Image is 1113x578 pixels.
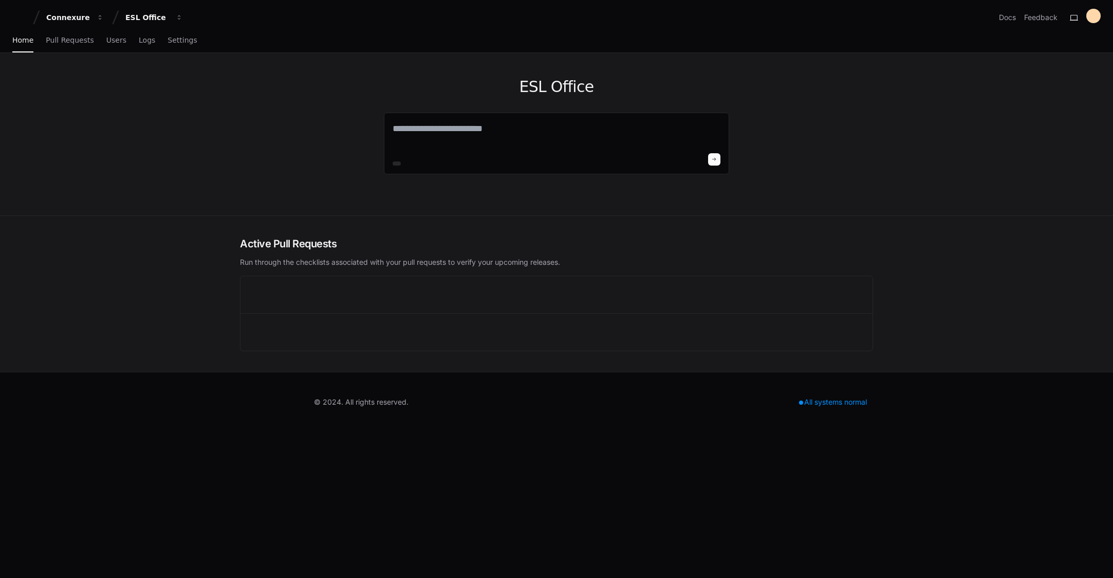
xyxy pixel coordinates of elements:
[999,12,1016,23] a: Docs
[46,12,90,23] div: Connexure
[121,8,187,27] button: ESL Office
[168,37,197,43] span: Settings
[168,29,197,52] a: Settings
[46,29,94,52] a: Pull Requests
[240,237,873,251] h2: Active Pull Requests
[106,37,126,43] span: Users
[139,29,155,52] a: Logs
[314,397,409,407] div: © 2024. All rights reserved.
[46,37,94,43] span: Pull Requests
[125,12,170,23] div: ESL Office
[106,29,126,52] a: Users
[42,8,108,27] button: Connexure
[240,257,873,267] p: Run through the checklists associated with your pull requests to verify your upcoming releases.
[12,37,33,43] span: Home
[384,78,729,96] h1: ESL Office
[1024,12,1058,23] button: Feedback
[12,29,33,52] a: Home
[139,37,155,43] span: Logs
[793,395,873,409] div: All systems normal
